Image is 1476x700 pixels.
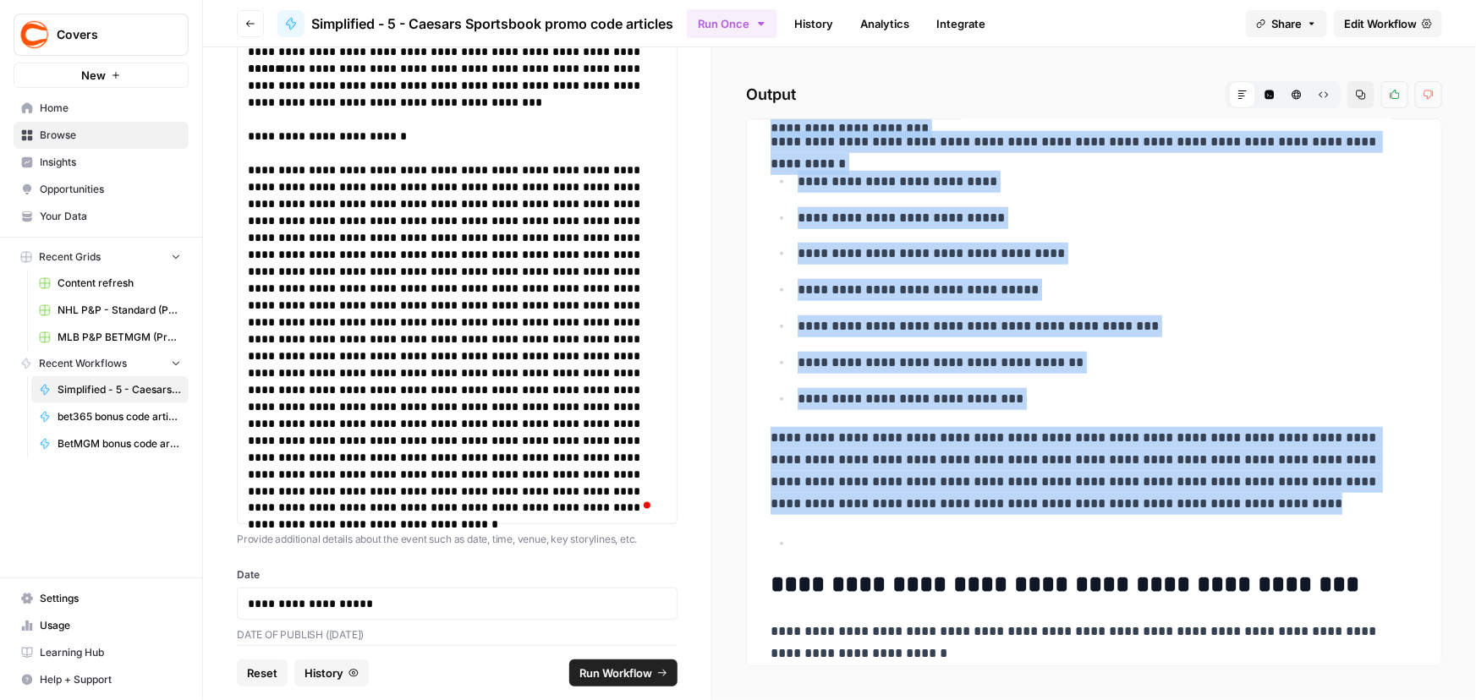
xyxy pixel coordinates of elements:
[31,430,189,457] a: BetMGM bonus code article
[40,591,181,606] span: Settings
[58,436,181,451] span: BetMGM bonus code article
[237,659,288,686] button: Reset
[14,585,189,612] a: Settings
[81,67,106,84] span: New
[31,403,189,430] a: bet365 bonus code article
[31,324,189,351] a: MLB P&P BETMGM (Production) Grid (3)
[58,276,181,291] span: Content refresh
[14,666,189,693] button: Help + Support
[14,149,189,176] a: Insights
[311,14,673,34] span: Simplified - 5 - Caesars Sportsbook promo code articles
[1334,10,1442,37] a: Edit Workflow
[237,567,678,582] label: Date
[1344,15,1417,32] span: Edit Workflow
[31,376,189,403] a: Simplified - 5 - Caesars Sportsbook promo code articles
[305,664,343,681] span: History
[579,664,652,681] span: Run Workflow
[31,297,189,324] a: NHL P&P - Standard (Production) Grid
[277,10,673,37] a: Simplified - 5 - Caesars Sportsbook promo code articles
[58,330,181,345] span: MLB P&P BETMGM (Production) Grid (3)
[14,244,189,270] button: Recent Grids
[1246,10,1327,37] button: Share
[237,531,678,548] p: Provide additional details about the event such as date, time, venue, key storylines, etc.
[784,10,843,37] a: History
[40,182,181,197] span: Opportunities
[40,128,181,143] span: Browse
[57,26,159,43] span: Covers
[14,203,189,230] a: Your Data
[569,659,678,686] button: Run Workflow
[14,351,189,376] button: Recent Workflows
[58,382,181,397] span: Simplified - 5 - Caesars Sportsbook promo code articles
[40,645,181,660] span: Learning Hub
[850,10,919,37] a: Analytics
[19,19,50,50] img: Covers Logo
[1271,15,1302,32] span: Share
[31,270,189,297] a: Content refresh
[58,303,181,318] span: NHL P&P - Standard (Production) Grid
[40,618,181,633] span: Usage
[294,659,369,686] button: History
[58,409,181,424] span: bet365 bonus code article
[40,209,181,224] span: Your Data
[39,249,101,265] span: Recent Grids
[14,612,189,639] a: Usage
[40,101,181,116] span: Home
[14,14,189,56] button: Workspace: Covers
[39,356,127,371] span: Recent Workflows
[14,176,189,203] a: Opportunities
[926,10,996,37] a: Integrate
[14,95,189,122] a: Home
[687,9,777,38] button: Run Once
[14,122,189,149] a: Browse
[237,626,678,643] p: DATE OF PUBLISH ([DATE])
[14,63,189,88] button: New
[40,155,181,170] span: Insights
[746,81,1442,108] h2: Output
[247,664,277,681] span: Reset
[14,639,189,666] a: Learning Hub
[40,672,181,687] span: Help + Support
